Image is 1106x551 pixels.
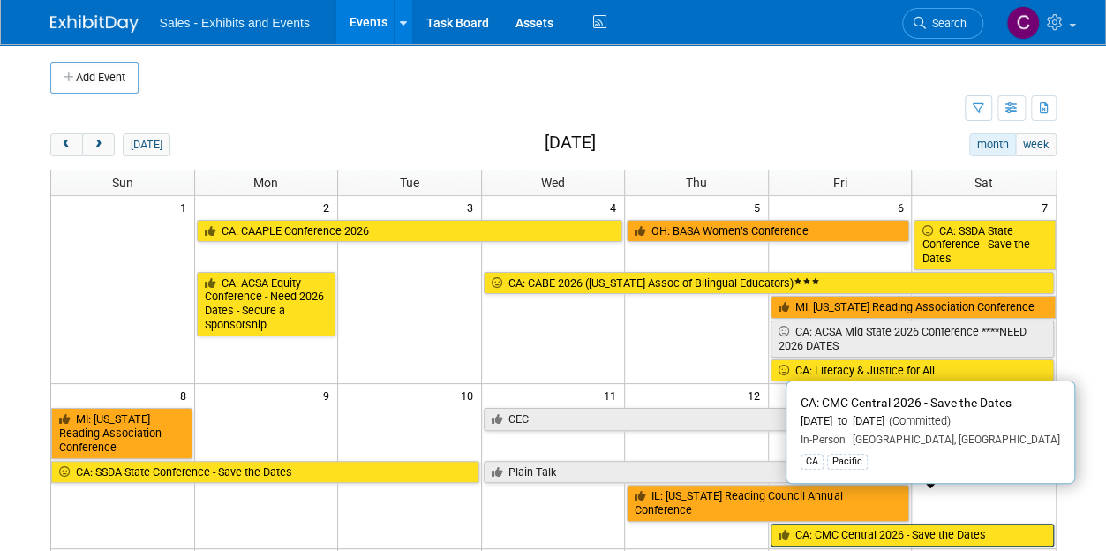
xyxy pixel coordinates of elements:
[608,196,624,218] span: 4
[627,220,909,243] a: OH: BASA Women’s Conference
[771,321,1054,357] a: CA: ACSA Mid State 2026 Conference ****NEED 2026 DATES
[178,384,194,406] span: 8
[602,384,624,406] span: 11
[400,176,419,190] span: Tue
[82,133,115,156] button: next
[895,196,911,218] span: 6
[752,196,768,218] span: 5
[1006,6,1040,40] img: Christine Lurz
[197,272,336,336] a: CA: ACSA Equity Conference - Need 2026 Dates - Secure a Sponsorship
[51,461,479,484] a: CA: SSDA State Conference - Save the Dates
[50,62,139,94] button: Add Event
[321,384,337,406] span: 9
[160,16,310,30] span: Sales - Exhibits and Events
[833,176,847,190] span: Fri
[746,384,768,406] span: 12
[541,176,565,190] span: Wed
[771,296,1056,319] a: MI: [US_STATE] Reading Association Conference
[974,176,993,190] span: Sat
[1040,196,1056,218] span: 7
[801,454,824,470] div: CA
[465,196,481,218] span: 3
[926,17,967,30] span: Search
[969,133,1016,156] button: month
[123,133,169,156] button: [DATE]
[484,272,1054,295] a: CA: CABE 2026 ([US_STATE] Assoc of Bilingual Educators)
[801,396,1012,410] span: CA: CMC Central 2026 - Save the Dates
[50,133,83,156] button: prev
[771,359,1054,382] a: CA: Literacy & Justice for All
[197,220,623,243] a: CA: CAAPLE Conference 2026
[484,461,910,484] a: Plain Talk
[50,15,139,33] img: ExhibitDay
[178,196,194,218] span: 1
[846,434,1060,446] span: [GEOGRAPHIC_DATA], [GEOGRAPHIC_DATA]
[686,176,707,190] span: Thu
[914,220,1055,270] a: CA: SSDA State Conference - Save the Dates
[801,414,1060,429] div: [DATE] to [DATE]
[321,196,337,218] span: 2
[112,176,133,190] span: Sun
[801,434,846,446] span: In-Person
[484,408,1054,431] a: CEC
[459,384,481,406] span: 10
[884,414,951,427] span: (Committed)
[902,8,983,39] a: Search
[627,485,909,521] a: IL: [US_STATE] Reading Council Annual Conference
[544,133,595,153] h2: [DATE]
[253,176,278,190] span: Mon
[51,408,192,458] a: MI: [US_STATE] Reading Association Conference
[827,454,868,470] div: Pacific
[1015,133,1056,156] button: week
[771,524,1054,547] a: CA: CMC Central 2026 - Save the Dates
